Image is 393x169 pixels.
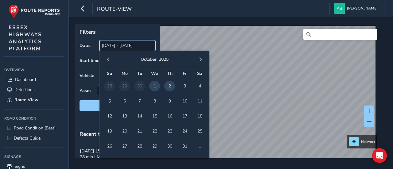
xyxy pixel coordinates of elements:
[80,148,122,154] strong: [DATE] 15:39 to 16:06
[4,133,64,143] a: Defects Guide
[15,77,36,83] span: Dashboard
[97,5,132,14] span: route-view
[80,100,155,111] button: Reset filters
[149,81,160,91] span: 1
[4,152,64,161] div: Signage
[167,71,173,76] span: Th
[347,3,378,14] span: [PERSON_NAME]
[80,28,155,36] p: Filters
[4,85,64,95] a: Detections
[334,3,345,14] img: diamond-layout
[9,4,60,18] img: rr logo
[80,73,94,79] label: Vehicle
[149,141,160,152] span: 29
[149,126,160,136] span: 22
[164,81,175,91] span: 2
[179,111,190,121] span: 17
[361,139,375,144] span: Network
[197,71,202,76] span: Sa
[119,96,130,106] span: 6
[97,86,145,96] span: Select an asset code
[14,125,56,131] span: Road Condition (Beta)
[179,81,190,91] span: 3
[149,111,160,121] span: 15
[9,24,42,52] span: ESSEX HIGHWAYS ANALYTICS PLATFORM
[84,103,151,109] span: Reset filters
[119,126,130,136] span: 20
[134,126,145,136] span: 21
[4,75,64,85] a: Dashboard
[104,141,115,152] span: 26
[303,29,377,40] input: Search
[194,126,205,136] span: 25
[80,58,99,63] label: Start time
[107,71,112,76] span: Su
[141,56,157,62] button: October
[4,65,64,75] div: Overview
[119,141,130,152] span: 27
[119,111,130,121] span: 13
[122,71,128,76] span: Mo
[164,126,175,136] span: 23
[183,71,187,76] span: Fr
[80,130,110,138] span: Recent trips
[134,111,145,121] span: 14
[159,56,169,62] button: 2025
[151,71,158,76] span: We
[4,95,64,105] a: Route View
[104,126,115,136] span: 19
[134,96,145,106] span: 7
[14,135,41,141] span: Defects Guide
[14,87,35,93] span: Detections
[80,154,119,160] span: 28 min | MW73 YNY
[4,123,64,133] a: Road Condition (Beta)
[372,148,387,163] div: Open Intercom Messenger
[14,97,38,103] span: Route View
[80,43,91,48] label: Dates
[194,81,205,91] span: 4
[104,96,115,106] span: 5
[137,71,142,76] span: Tu
[164,111,175,121] span: 16
[104,111,115,121] span: 12
[179,126,190,136] span: 24
[194,111,205,121] span: 18
[149,96,160,106] span: 8
[179,96,190,106] span: 10
[134,141,145,152] span: 28
[77,26,375,165] canvas: Map
[194,96,205,106] span: 11
[164,141,175,152] span: 30
[164,96,175,106] span: 9
[80,88,91,94] label: Asset
[4,114,64,123] div: Road Condition
[334,3,380,14] button: [PERSON_NAME]
[179,141,190,152] span: 31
